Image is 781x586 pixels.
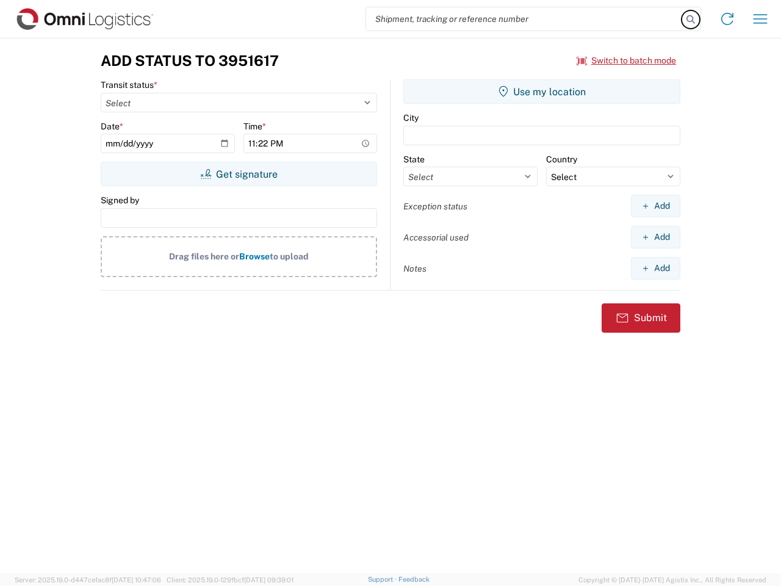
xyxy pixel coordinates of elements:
[15,576,161,584] span: Server: 2025.19.0-d447cefac8f
[403,112,419,123] label: City
[270,251,309,261] span: to upload
[577,51,676,71] button: Switch to batch mode
[101,195,139,206] label: Signed by
[403,263,426,274] label: Notes
[403,232,469,243] label: Accessorial used
[602,303,680,333] button: Submit
[578,574,766,585] span: Copyright © [DATE]-[DATE] Agistix Inc., All Rights Reserved
[239,251,270,261] span: Browse
[101,52,279,70] h3: Add Status to 3951617
[368,576,398,583] a: Support
[112,576,161,584] span: [DATE] 10:47:06
[366,7,682,31] input: Shipment, tracking or reference number
[398,576,430,583] a: Feedback
[403,79,680,104] button: Use my location
[631,257,680,280] button: Add
[167,576,293,584] span: Client: 2025.19.0-129fbcf
[631,195,680,217] button: Add
[243,121,266,132] label: Time
[403,201,467,212] label: Exception status
[546,154,577,165] label: Country
[244,576,293,584] span: [DATE] 09:39:01
[101,79,157,90] label: Transit status
[101,162,377,186] button: Get signature
[169,251,239,261] span: Drag files here or
[101,121,123,132] label: Date
[631,226,680,248] button: Add
[403,154,425,165] label: State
